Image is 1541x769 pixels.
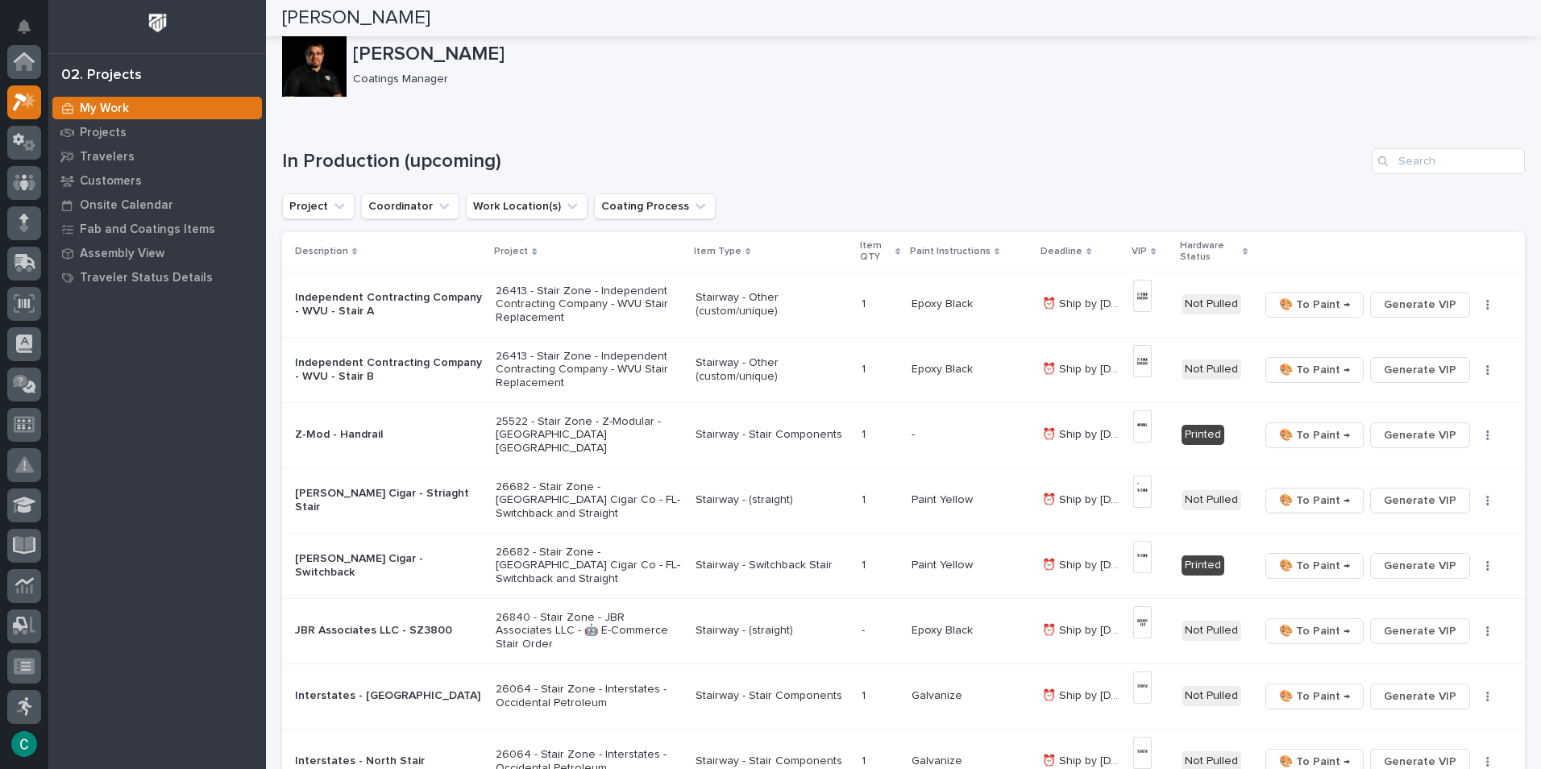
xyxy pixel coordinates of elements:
[1279,360,1350,380] span: 🎨 To Paint →
[282,402,1525,468] tr: Z-Mod - Handrail25522 - Stair Zone - Z-Modular - [GEOGRAPHIC_DATA] [GEOGRAPHIC_DATA]Stairway - St...
[1182,686,1241,706] div: Not Pulled
[80,126,127,140] p: Projects
[862,294,869,311] p: 1
[1182,360,1241,380] div: Not Pulled
[496,415,682,455] p: 25522 - Stair Zone - Z-Modular - [GEOGRAPHIC_DATA] [GEOGRAPHIC_DATA]
[48,144,266,168] a: Travelers
[1279,687,1350,706] span: 🎨 To Paint →
[1265,553,1364,579] button: 🎨 To Paint →
[1042,751,1124,768] p: ⏰ Ship by 9/16/25
[295,243,348,260] p: Description
[496,611,682,651] p: 26840 - Stair Zone - JBR Associates LLC - 🤖 E-Commerce Stair Order
[1265,422,1364,448] button: 🎨 To Paint →
[1384,360,1456,380] span: Generate VIP
[696,428,849,442] p: Stairway - Stair Components
[1265,357,1364,383] button: 🎨 To Paint →
[80,247,164,261] p: Assembly View
[912,621,976,638] p: Epoxy Black
[494,243,528,260] p: Project
[1042,490,1124,507] p: ⏰ Ship by 9/15/25
[496,285,682,325] p: 26413 - Stair Zone - Independent Contracting Company - WVU Stair Replacement
[696,493,849,507] p: Stairway - (straight)
[295,689,483,703] p: Interstates - [GEOGRAPHIC_DATA]
[295,552,483,580] p: [PERSON_NAME] Cigar - Switchback
[1384,621,1456,641] span: Generate VIP
[295,754,483,768] p: Interstates - North Stair
[496,683,682,710] p: 26064 - Stair Zone - Interstates - Occidental Petroleum
[7,727,41,761] button: users-avatar
[696,356,849,384] p: Stairway - Other (custom/unique)
[696,754,849,768] p: Stairway - Stair Components
[1384,426,1456,445] span: Generate VIP
[1182,621,1241,641] div: Not Pulled
[1265,684,1364,709] button: 🎨 To Paint →
[282,272,1525,337] tr: Independent Contracting Company - WVU - Stair A26413 - Stair Zone - Independent Contracting Compa...
[1370,292,1470,318] button: Generate VIP
[1279,556,1350,576] span: 🎨 To Paint →
[862,686,869,703] p: 1
[1372,148,1525,174] input: Search
[282,337,1525,402] tr: Independent Contracting Company - WVU - Stair B26413 - Stair Zone - Independent Contracting Compa...
[1042,360,1124,376] p: ⏰ Ship by 8/29/25
[696,624,849,638] p: Stairway - (straight)
[48,96,266,120] a: My Work
[80,198,173,213] p: Onsite Calendar
[282,663,1525,729] tr: Interstates - [GEOGRAPHIC_DATA]26064 - Stair Zone - Interstates - Occidental PetroleumStairway - ...
[696,559,849,572] p: Stairway - Switchback Stair
[1384,687,1456,706] span: Generate VIP
[1279,621,1350,641] span: 🎨 To Paint →
[1279,295,1350,314] span: 🎨 To Paint →
[282,150,1365,173] h1: In Production (upcoming)
[1182,294,1241,314] div: Not Pulled
[910,243,991,260] p: Paint Instructions
[1042,686,1124,703] p: ⏰ Ship by 9/16/25
[48,265,266,289] a: Traveler Status Details
[1265,488,1364,513] button: 🎨 To Paint →
[1182,555,1224,576] div: Printed
[1384,295,1456,314] span: Generate VIP
[48,193,266,217] a: Onsite Calendar
[1042,294,1124,311] p: ⏰ Ship by 8/29/25
[1370,422,1470,448] button: Generate VIP
[912,751,966,768] p: Galvanize
[48,120,266,144] a: Projects
[696,291,849,318] p: Stairway - Other (custom/unique)
[1279,426,1350,445] span: 🎨 To Paint →
[1384,491,1456,510] span: Generate VIP
[295,356,483,384] p: Independent Contracting Company - WVU - Stair B
[912,686,966,703] p: Galvanize
[1182,490,1241,510] div: Not Pulled
[1180,237,1239,267] p: Hardware Status
[1370,357,1470,383] button: Generate VIP
[862,621,868,638] p: -
[353,73,1512,86] p: Coatings Manager
[912,294,976,311] p: Epoxy Black
[282,193,355,219] button: Project
[1370,684,1470,709] button: Generate VIP
[860,237,891,267] p: Item QTY
[862,360,869,376] p: 1
[1384,556,1456,576] span: Generate VIP
[80,150,135,164] p: Travelers
[1265,292,1364,318] button: 🎨 To Paint →
[48,241,266,265] a: Assembly View
[1042,621,1124,638] p: ⏰ Ship by 9/15/25
[143,8,172,38] img: Workspace Logo
[862,751,869,768] p: 1
[1279,491,1350,510] span: 🎨 To Paint →
[912,490,976,507] p: Paint Yellow
[282,468,1525,533] tr: [PERSON_NAME] Cigar - Striaght Stair26682 - Stair Zone - [GEOGRAPHIC_DATA] Cigar Co - FL- Switchb...
[295,291,483,318] p: Independent Contracting Company - WVU - Stair A
[282,6,430,30] h2: [PERSON_NAME]
[80,271,213,285] p: Traveler Status Details
[862,490,869,507] p: 1
[20,19,41,45] div: Notifications
[1370,618,1470,644] button: Generate VIP
[1132,243,1147,260] p: VIP
[295,428,483,442] p: Z-Mod - Handrail
[696,689,849,703] p: Stairway - Stair Components
[496,350,682,390] p: 26413 - Stair Zone - Independent Contracting Company - WVU Stair Replacement
[80,102,129,116] p: My Work
[353,43,1518,66] p: [PERSON_NAME]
